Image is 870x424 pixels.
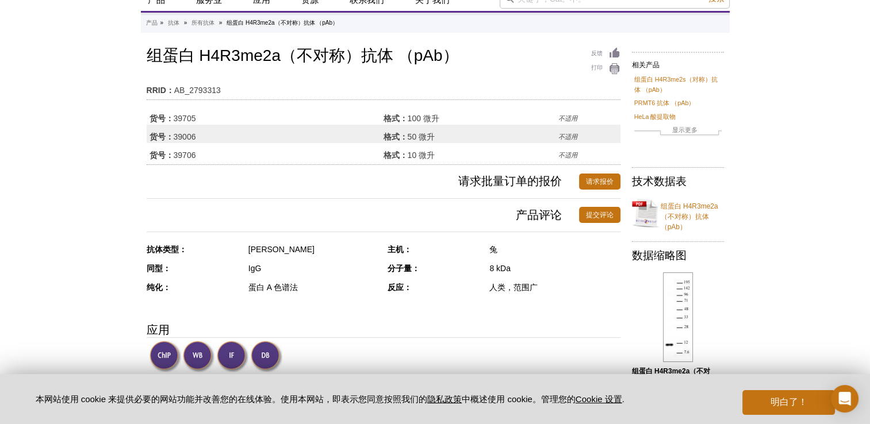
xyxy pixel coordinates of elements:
a: 请求报价 [579,174,620,190]
div: 打开对讲信使 [831,385,858,413]
img: ChIP 验证 [150,341,181,372]
font: . [622,394,624,404]
img: 组蛋白 H4R3me2a（不对称）抗体 （pAb） 通过蛋白质印迹测试。 [663,272,693,362]
h2: 数据缩略图 [632,250,724,261]
strong: 格式： [384,113,408,124]
h1: 组蛋白 H4R3me2a（不对称）抗体 （pAb） [147,47,620,67]
a: 提交评论 [579,207,620,223]
li: 组蛋白 H4R3me2a（不对称）抗体 （pAb） [227,20,338,26]
div: 蛋白 A 色谱法 [248,282,379,292]
span: 产品评论 [147,207,579,223]
img: 蛋白质印迹验证 [183,341,214,372]
strong: 格式： [384,150,408,160]
strong: 货号： [150,113,174,124]
p: （点击图片放大查看详情。 [632,366,724,397]
font: 39706 [174,151,196,160]
a: 组蛋白 H4R3me2a（不对称）抗体 （pAb） [632,194,724,232]
td: 不适用 [558,143,620,161]
font: 39006 [174,132,196,141]
strong: 货号： [150,132,174,142]
font: 50 微升 [408,132,435,141]
img: 免疫荧光验证 [217,341,248,372]
div: 兔 [489,244,620,255]
strong: 格式： [384,132,408,142]
a: 隐私政策 [427,394,462,404]
strong: 反应： [388,283,412,292]
strong: 抗体类型： [147,245,187,254]
td: 不适用 [558,106,620,125]
button: 明白了！ [742,390,834,415]
div: 8 kDa [489,263,620,273]
td: 不适用 [558,125,620,143]
h2: 技术数据表 [632,176,724,187]
strong: 同型： [147,264,171,273]
a: 所有抗体 [191,18,214,28]
li: » [160,20,164,26]
div: 人类，范围广 [489,282,620,292]
img: 斑点印迹验证 [251,341,282,372]
strong: 纯化： [147,283,171,292]
li: » [219,20,223,26]
a: 显示更多 [634,125,722,138]
font: 100 微升 [408,114,439,123]
h2: 相关产品 [632,52,724,72]
div: [PERSON_NAME] [248,244,379,255]
a: 产品 [146,18,158,28]
font: 10 微升 [408,151,435,160]
strong: 货号： [150,150,174,160]
strong: RRID： [147,85,174,95]
h3: 应用 [147,321,620,338]
font: AB_2793313 [174,86,221,95]
a: 反馈 [591,47,620,60]
font: 本网站使用 cookie 来提供必要的网站功能并改善您的在线体验。使用本网站，即表示您同意按照我们的 中概述使用 cookie。管理您的 [36,394,576,404]
button: Cookie 设置 [576,394,622,405]
a: 抗体 [168,18,179,28]
div: IgG [248,263,379,273]
span: 请求批量订单的报价 [147,174,579,190]
a: 打印 [591,63,620,75]
b: 组蛋白 H4R3me2a（不对称）pAb 的蛋白质印迹。 [632,367,711,386]
li: » [184,20,187,26]
strong: 主机： [388,245,412,254]
strong: 分子量： [388,264,420,273]
a: HeLa 酸提取物 [634,111,676,122]
font: 39705 [174,114,196,123]
a: 组蛋白 H4R3me2s（对称）抗体 （pAb） [634,74,722,95]
font: 反馈 [591,48,603,59]
a: PRMT6 抗体 （pAb） [634,98,695,108]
